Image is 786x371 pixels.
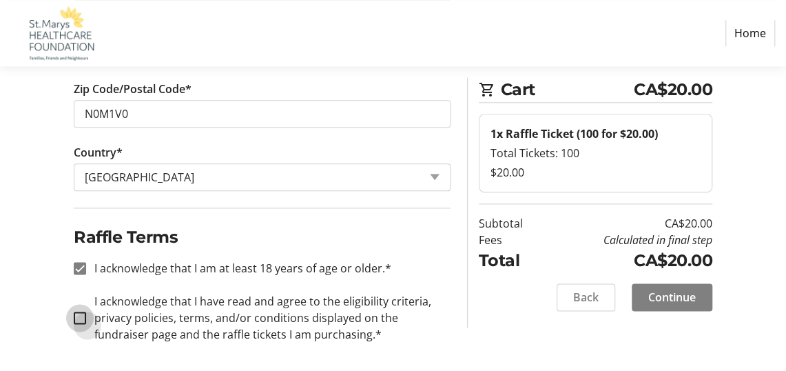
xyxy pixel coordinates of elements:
[479,248,546,273] td: Total
[11,6,109,61] img: St. Marys Healthcare Foundation's Logo
[86,293,451,343] label: I acknowledge that I have read and agree to the eligibility criteria, privacy policies, terms, an...
[725,20,775,46] a: Home
[634,77,712,102] span: CA$20.00
[479,215,546,232] td: Subtotal
[490,164,701,181] div: $20.00
[546,232,712,248] td: Calculated in final step
[557,283,615,311] button: Back
[74,225,451,250] h2: Raffle Terms
[632,283,712,311] button: Continue
[490,145,701,161] div: Total Tickets: 100
[501,77,634,102] span: Cart
[74,81,192,97] label: Zip Code/Postal Code*
[74,144,123,161] label: Country*
[573,289,599,305] span: Back
[479,232,546,248] td: Fees
[74,100,451,128] input: Zip or Postal Code
[490,126,658,141] strong: 1x Raffle Ticket (100 for $20.00)
[648,289,696,305] span: Continue
[86,260,391,277] label: I acknowledge that I am at least 18 years of age or older.*
[546,215,712,232] td: CA$20.00
[546,248,712,273] td: CA$20.00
